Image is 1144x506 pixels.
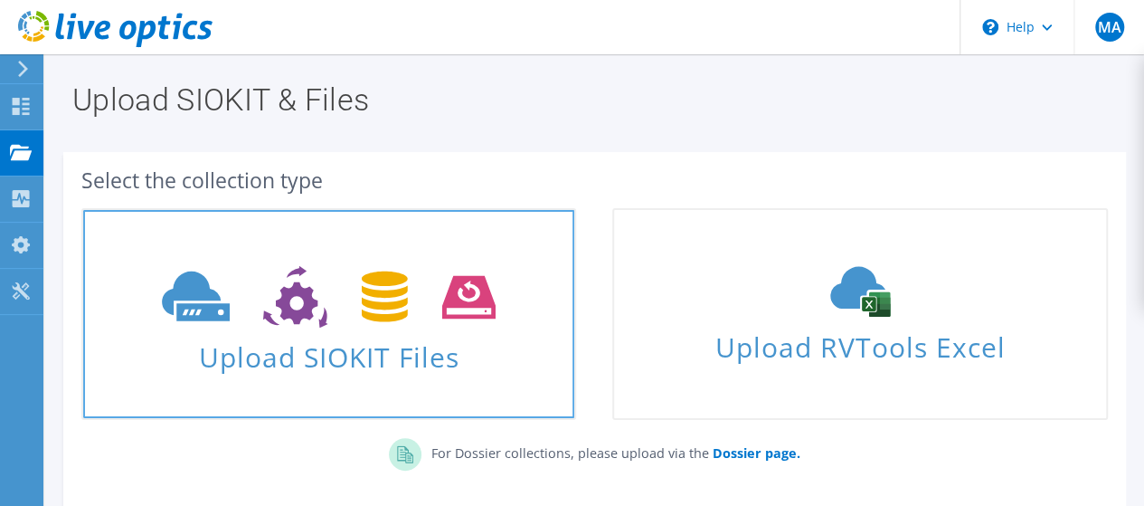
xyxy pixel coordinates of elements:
span: MA [1095,13,1124,42]
span: Upload RVTools Excel [614,323,1105,362]
a: Upload RVTools Excel [612,208,1107,420]
a: Dossier page. [708,444,799,462]
p: For Dossier collections, please upload via the [421,438,799,463]
a: Upload SIOKIT Files [81,208,576,420]
svg: \n [982,19,998,35]
div: Select the collection type [81,170,1108,190]
span: Upload SIOKIT Files [83,332,574,371]
h1: Upload SIOKIT & Files [72,84,1108,115]
b: Dossier page. [712,444,799,462]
